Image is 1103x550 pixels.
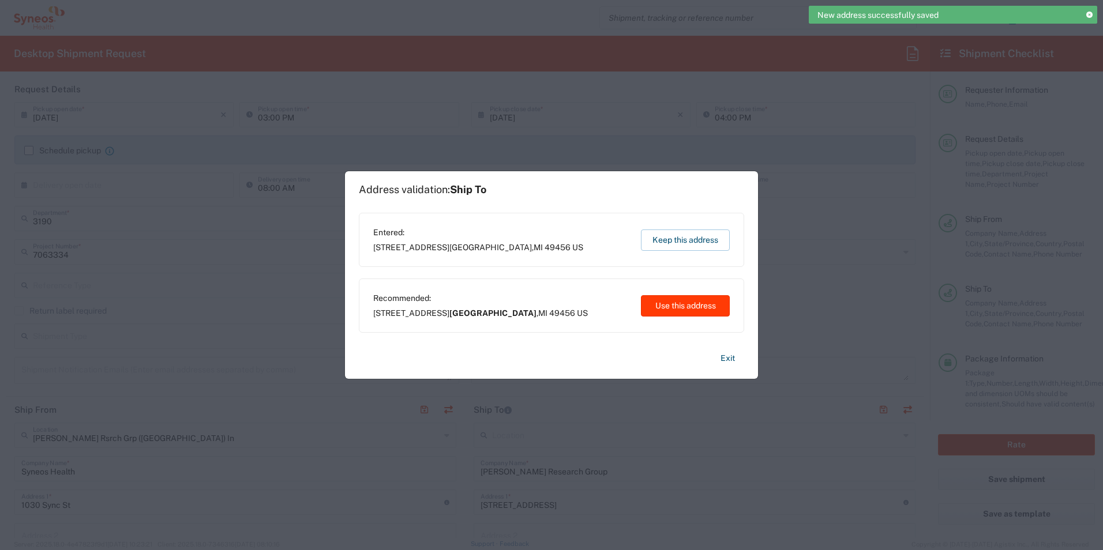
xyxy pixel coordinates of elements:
span: MI [538,308,547,318]
h1: Address validation: [359,183,486,196]
button: Exit [711,348,744,368]
button: Keep this address [641,229,730,251]
span: [STREET_ADDRESS] , [373,308,588,318]
span: 49456 [545,243,571,252]
span: US [577,308,588,318]
span: Recommended: [373,293,588,303]
span: New address successfully saved [817,10,939,20]
button: Use this address [641,295,730,317]
span: Ship To [450,183,486,195]
span: 49456 [549,308,575,318]
span: [STREET_ADDRESS] , [373,242,583,253]
span: [GEOGRAPHIC_DATA] [449,308,537,318]
span: MI [534,243,543,252]
span: [GEOGRAPHIC_DATA] [449,243,532,252]
span: US [572,243,583,252]
span: Entered: [373,227,583,238]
